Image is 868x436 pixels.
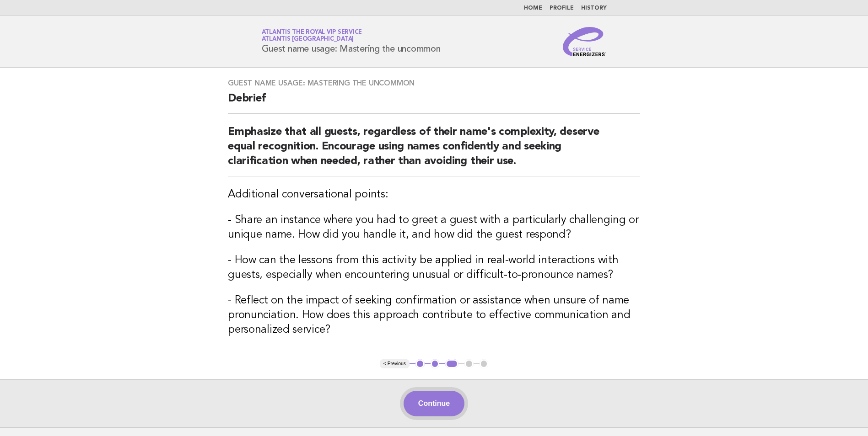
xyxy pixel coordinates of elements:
img: Service Energizers [563,27,607,56]
a: Profile [550,5,574,11]
a: History [581,5,607,11]
h3: - How can the lessons from this activity be applied in real-world interactions with guests, espec... [228,253,640,282]
h3: Guest name usage: Mastering the uncommon [228,79,640,88]
span: Atlantis [GEOGRAPHIC_DATA] [262,37,354,43]
h1: Guest name usage: Mastering the uncommon [262,30,441,53]
h3: Additional conversational points: [228,187,640,202]
h2: Emphasize that all guests, regardless of their name's complexity, deserve equal recognition. Enco... [228,125,640,176]
h2: Debrief [228,91,640,114]
button: Continue [404,391,464,416]
button: < Previous [380,359,410,368]
a: Atlantis the Royal VIP ServiceAtlantis [GEOGRAPHIC_DATA] [262,29,362,42]
button: 1 [415,359,425,368]
button: 2 [431,359,440,368]
a: Home [524,5,542,11]
h3: - Reflect on the impact of seeking confirmation or assistance when unsure of name pronunciation. ... [228,293,640,337]
h3: - Share an instance where you had to greet a guest with a particularly challenging or unique name... [228,213,640,242]
button: 3 [445,359,458,368]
